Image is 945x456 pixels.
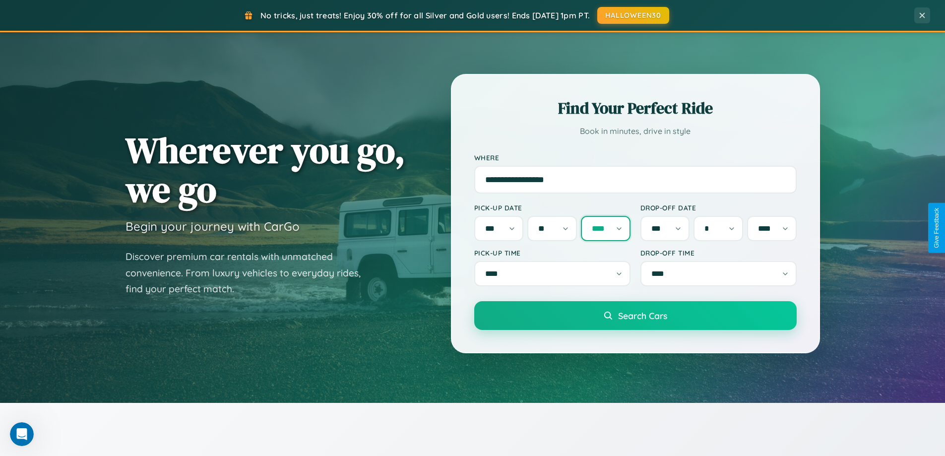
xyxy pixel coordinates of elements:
[474,97,797,119] h2: Find Your Perfect Ride
[597,7,669,24] button: HALLOWEEN30
[474,124,797,138] p: Book in minutes, drive in style
[474,203,630,212] label: Pick-up Date
[260,10,590,20] span: No tricks, just treats! Enjoy 30% off for all Silver and Gold users! Ends [DATE] 1pm PT.
[474,249,630,257] label: Pick-up Time
[618,310,667,321] span: Search Cars
[10,422,34,446] iframe: Intercom live chat
[126,249,374,297] p: Discover premium car rentals with unmatched convenience. From luxury vehicles to everyday rides, ...
[474,301,797,330] button: Search Cars
[640,203,797,212] label: Drop-off Date
[126,130,405,209] h1: Wherever you go, we go
[126,219,300,234] h3: Begin your journey with CarGo
[933,208,940,248] div: Give Feedback
[640,249,797,257] label: Drop-off Time
[474,153,797,162] label: Where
